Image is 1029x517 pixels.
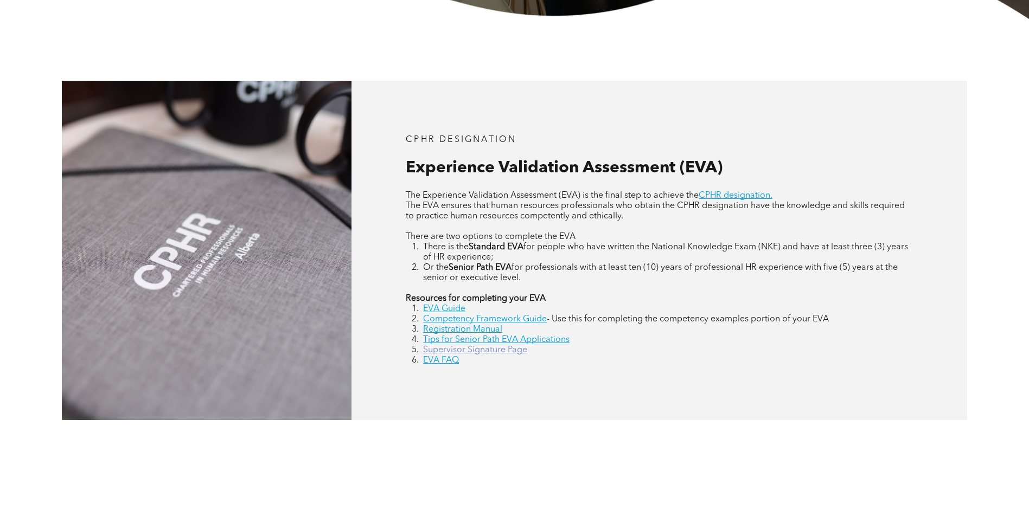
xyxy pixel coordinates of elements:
[423,263,898,282] span: for professionals with at least ten (10) years of professional HR experience with five (5) years ...
[423,325,502,334] a: Registration Manual
[423,243,908,262] span: for people who have written the National Knowledge Exam (NKE) and have at least three (3) years o...
[547,315,829,324] span: - Use this for completing the competency examples portion of your EVA
[406,160,723,176] span: Experience Validation Assessment (EVA)
[406,202,905,221] span: The EVA ensures that human resources professionals who obtain the CPHR designation have the knowl...
[449,263,512,272] strong: Senior Path EVA
[406,294,546,303] strong: Resources for completing your EVA
[406,191,699,200] span: The Experience Validation Assessment (EVA) is the final step to achieve the
[406,232,576,241] span: There are two options to complete the EVA
[423,263,449,272] span: Or the
[423,356,459,365] a: EVA FAQ
[423,346,527,354] a: Supervisor Signature Page
[423,315,547,324] a: Competency Framework Guide
[469,243,523,251] strong: Standard EVA
[699,191,772,200] a: CPHR designation.
[423,305,465,313] a: EVA Guide
[406,135,516,144] span: CPHR DESIGNATION
[423,335,570,344] a: Tips for Senior Path EVA Applications
[423,243,469,251] span: There is the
